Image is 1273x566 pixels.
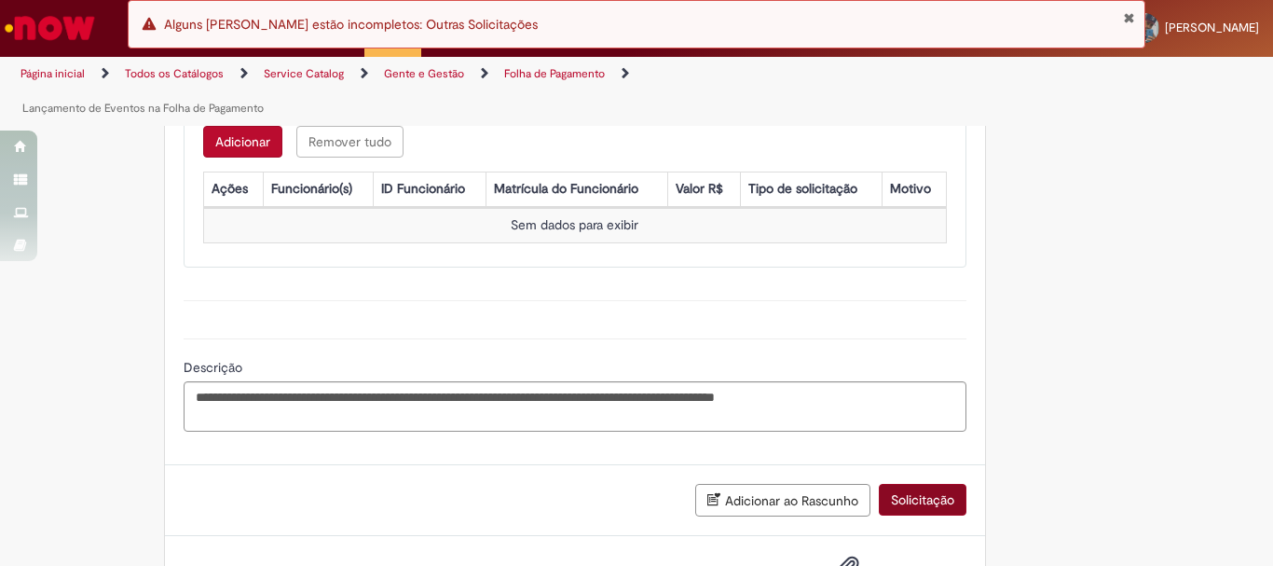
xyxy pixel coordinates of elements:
a: Todos os Catálogos [125,66,224,81]
th: Ações [203,172,263,206]
span: Descrição [184,359,246,376]
textarea: Descrição [184,381,966,432]
button: Fechar Notificação [1123,10,1135,25]
span: Alguns [PERSON_NAME] estão incompletos: Outras Solicitações [164,16,538,33]
button: Solicitação [879,484,966,516]
a: Service Catalog [264,66,344,81]
td: Sem dados para exibir [203,208,946,242]
a: Folha de Pagamento [504,66,605,81]
img: ServiceNow [2,9,98,47]
button: Add a row for Outras Solicitações [203,126,282,158]
th: Valor R$ [668,172,740,206]
ul: Trilhas de página [14,57,835,126]
a: Lançamento de Eventos na Folha de Pagamento [22,101,264,116]
span: [PERSON_NAME] [1165,20,1259,35]
a: Página inicial [21,66,85,81]
button: Adicionar ao Rascunho [695,484,870,517]
th: Motivo [882,172,946,206]
th: ID Funcionário [373,172,486,206]
th: Tipo de solicitação [740,172,882,206]
a: Gente e Gestão [384,66,464,81]
th: Matrícula do Funcionário [486,172,668,206]
th: Funcionário(s) [263,172,373,206]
